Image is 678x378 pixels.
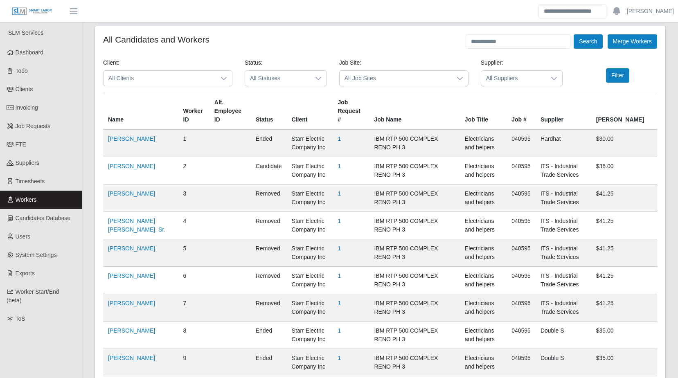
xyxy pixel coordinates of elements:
[481,59,503,67] label: Supplier:
[287,129,333,157] td: Starr Electric Company Inc
[333,93,369,130] th: Job Request #
[16,315,25,322] span: ToS
[591,267,657,294] td: $41.25
[536,212,591,239] td: ITS - Industrial Trade Services
[103,93,178,130] th: Name
[103,34,209,45] h4: All Candidates and Workers
[178,129,209,157] td: 1
[178,322,209,349] td: 8
[369,349,460,376] td: IBM RTP 500 COMPLEX RENO PH 3
[338,300,341,306] a: 1
[8,29,43,36] span: SLM Services
[108,245,155,252] a: [PERSON_NAME]
[369,93,460,130] th: Job Name
[16,141,26,148] span: FTE
[108,355,155,361] a: [PERSON_NAME]
[16,178,45,184] span: Timesheets
[606,68,629,83] button: Filter
[369,239,460,267] td: IBM RTP 500 COMPLEX RENO PH 3
[7,288,59,304] span: Worker Start/End (beta)
[178,239,209,267] td: 5
[287,93,333,130] th: Client
[481,71,546,86] span: All Suppliers
[209,93,251,130] th: Alt. Employee ID
[251,239,287,267] td: removed
[369,129,460,157] td: IBM RTP 500 COMPLEX RENO PH 3
[251,157,287,184] td: candidate
[108,190,155,197] a: [PERSON_NAME]
[108,135,155,142] a: [PERSON_NAME]
[287,349,333,376] td: Starr Electric Company Inc
[251,93,287,130] th: Status
[178,267,209,294] td: 6
[507,157,536,184] td: 040595
[245,59,263,67] label: Status:
[338,163,341,169] a: 1
[369,294,460,322] td: IBM RTP 500 COMPLEX RENO PH 3
[536,239,591,267] td: ITS - Industrial Trade Services
[591,93,657,130] th: [PERSON_NAME]
[16,49,44,56] span: Dashboard
[251,129,287,157] td: ended
[338,245,341,252] a: 1
[287,212,333,239] td: Starr Electric Company Inc
[591,322,657,349] td: $35.00
[16,252,57,258] span: System Settings
[16,104,38,111] span: Invoicing
[340,71,452,86] span: All Job Sites
[538,4,606,18] input: Search
[251,184,287,212] td: removed
[178,93,209,130] th: Worker ID
[591,184,657,212] td: $41.25
[16,215,71,221] span: Candidates Database
[287,239,333,267] td: Starr Electric Company Inc
[591,294,657,322] td: $41.25
[287,184,333,212] td: Starr Electric Company Inc
[251,322,287,349] td: ended
[338,135,341,142] a: 1
[536,349,591,376] td: Double S
[103,59,119,67] label: Client:
[16,86,33,92] span: Clients
[507,239,536,267] td: 040595
[287,294,333,322] td: Starr Electric Company Inc
[338,327,341,334] a: 1
[369,212,460,239] td: IBM RTP 500 COMPLEX RENO PH 3
[460,267,507,294] td: Electricians and helpers
[460,129,507,157] td: Electricians and helpers
[460,212,507,239] td: Electricians and helpers
[178,349,209,376] td: 9
[591,239,657,267] td: $41.25
[536,93,591,130] th: Supplier
[507,93,536,130] th: Job #
[460,349,507,376] td: Electricians and helpers
[16,196,37,203] span: Workers
[108,300,155,306] a: [PERSON_NAME]
[338,218,341,224] a: 1
[108,327,155,334] a: [PERSON_NAME]
[536,267,591,294] td: ITS - Industrial Trade Services
[608,34,657,49] button: Merge Workers
[507,322,536,349] td: 040595
[339,59,361,67] label: Job Site:
[536,294,591,322] td: ITS - Industrial Trade Services
[287,267,333,294] td: Starr Electric Company Inc
[369,322,460,349] td: IBM RTP 500 COMPLEX RENO PH 3
[507,212,536,239] td: 040595
[460,184,507,212] td: Electricians and helpers
[251,294,287,322] td: removed
[369,157,460,184] td: IBM RTP 500 COMPLEX RENO PH 3
[16,67,28,74] span: Todo
[591,129,657,157] td: $30.00
[460,322,507,349] td: Electricians and helpers
[16,123,51,129] span: Job Requests
[16,270,35,277] span: Exports
[108,218,165,233] a: [PERSON_NAME] [PERSON_NAME], Sr.
[507,184,536,212] td: 040595
[507,129,536,157] td: 040595
[574,34,602,49] button: Search
[251,212,287,239] td: removed
[178,184,209,212] td: 3
[460,239,507,267] td: Electricians and helpers
[178,212,209,239] td: 4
